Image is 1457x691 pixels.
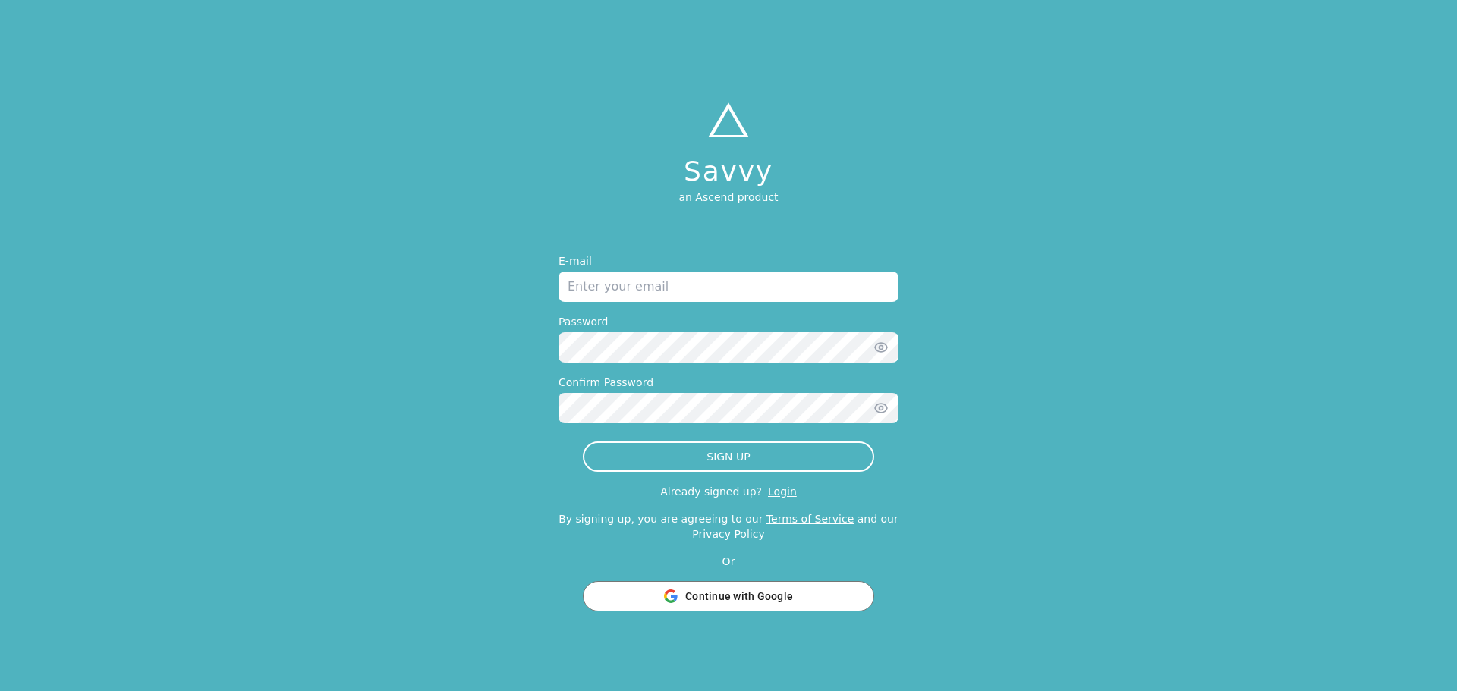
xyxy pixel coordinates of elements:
[692,528,764,540] a: Privacy Policy
[559,253,898,269] label: E-mail
[678,156,778,187] h1: Savvy
[716,554,741,569] span: Or
[766,513,854,525] a: Terms of Service
[559,511,898,542] p: By signing up, you are agreeing to our and our
[559,272,898,302] input: Enter your email
[559,314,898,329] label: Password
[678,190,778,205] p: an Ascend product
[583,581,874,611] button: Continue with Google
[583,441,874,472] button: SIGN UP
[768,485,797,498] a: Login
[685,589,793,604] span: Continue with Google
[559,375,898,390] label: Confirm Password
[660,485,762,498] p: Already signed up?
